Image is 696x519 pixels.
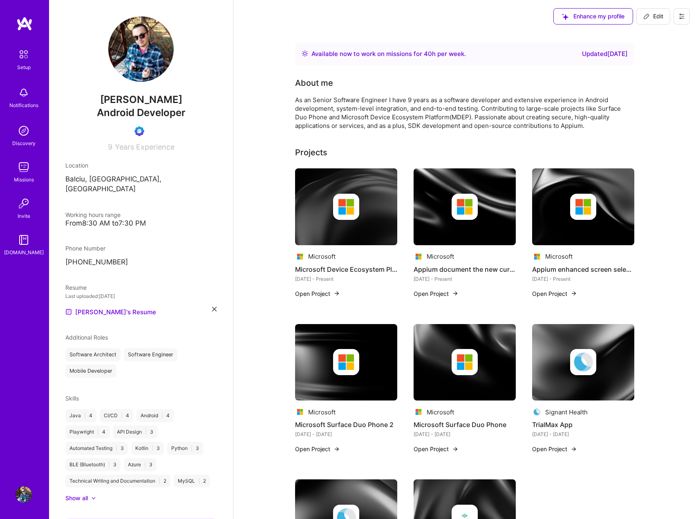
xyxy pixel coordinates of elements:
[65,219,217,228] div: From 8:30 AM to 7:30 PM
[414,289,459,298] button: Open Project
[570,194,596,220] img: Company logo
[65,309,72,315] img: Resume
[414,430,516,438] div: [DATE] - [DATE]
[414,252,423,262] img: Company logo
[333,290,340,297] img: arrow-right
[16,195,32,212] img: Invite
[532,324,634,401] img: cover
[124,458,157,471] div: Azure 3
[452,349,478,375] img: Company logo
[65,245,105,252] span: Phone Number
[570,349,596,375] img: Company logo
[167,442,203,455] div: Python 3
[427,252,454,261] div: Microsoft
[636,8,670,25] button: Edit
[65,174,217,194] p: Balciu, [GEOGRAPHIC_DATA], [GEOGRAPHIC_DATA]
[108,461,110,468] span: |
[414,324,516,401] img: cover
[414,445,459,453] button: Open Project
[333,446,340,452] img: arrow-right
[9,101,38,110] div: Notifications
[295,168,397,245] img: cover
[571,446,577,452] img: arrow-right
[295,430,397,438] div: [DATE] - [DATE]
[100,409,133,422] div: CI/CD 4
[159,478,160,484] span: |
[302,50,308,57] img: Availability
[65,409,96,422] div: Java 4
[452,290,459,297] img: arrow-right
[113,425,157,438] div: API Design 3
[532,419,634,430] h4: TrialMax App
[452,194,478,220] img: Company logo
[414,264,516,275] h4: Appium document the new currentDisplayId setting
[65,257,217,267] p: [PHONE_NUMBER]
[18,212,30,220] div: Invite
[295,407,305,417] img: Company logo
[134,126,144,136] img: Evaluation Call Booked
[16,486,32,503] img: User Avatar
[65,494,88,502] div: Show all
[124,348,177,361] div: Software Engineer
[414,275,516,283] div: [DATE] - Present
[414,168,516,245] img: cover
[198,478,200,484] span: |
[532,289,577,298] button: Open Project
[414,407,423,417] img: Company logo
[308,408,336,416] div: Microsoft
[295,77,333,89] div: About me
[14,175,34,184] div: Missions
[545,252,573,261] div: Microsoft
[295,289,340,298] button: Open Project
[65,307,156,317] a: [PERSON_NAME]'s Resume
[532,430,634,438] div: [DATE] - [DATE]
[643,12,663,20] span: Edit
[65,334,108,341] span: Additional Roles
[65,442,128,455] div: Automated Testing 3
[116,445,117,452] span: |
[161,412,163,419] span: |
[65,292,217,300] div: Last uploaded: [DATE]
[16,159,32,175] img: teamwork
[115,143,175,151] span: Years Experience
[532,168,634,245] img: cover
[532,275,634,283] div: [DATE] - Present
[15,46,32,63] img: setup
[191,445,192,452] span: |
[333,194,359,220] img: Company logo
[414,419,516,430] h4: Microsoft Surface Duo Phone
[65,365,116,378] div: Mobile Developer
[295,252,305,262] img: Company logo
[424,50,432,58] span: 40
[295,275,397,283] div: [DATE] - Present
[12,139,36,148] div: Discovery
[311,49,466,59] div: Available now to work on missions for h per week .
[152,445,153,452] span: |
[295,146,327,159] div: Projects
[65,458,121,471] div: BLE (Bluetooth) 3
[97,429,99,435] span: |
[16,85,32,101] img: bell
[295,264,397,275] h4: Microsoft Device Ecosystem Platform
[145,429,147,435] span: |
[571,290,577,297] img: arrow-right
[4,248,44,257] div: [DOMAIN_NAME]
[427,408,454,416] div: Microsoft
[108,143,112,151] span: 9
[65,211,121,218] span: Working hours range
[333,349,359,375] img: Company logo
[65,284,87,291] span: Resume
[97,107,186,119] span: Android Developer
[121,412,123,419] span: |
[16,16,33,31] img: logo
[174,474,210,488] div: MySQL 2
[65,94,217,106] span: [PERSON_NAME]
[16,232,32,248] img: guide book
[65,474,170,488] div: Technical Writing and Documentation 2
[131,442,164,455] div: Kotlin 3
[308,252,336,261] div: Microsoft
[65,425,110,438] div: Playwright 4
[532,445,577,453] button: Open Project
[137,409,174,422] div: Android 4
[13,486,34,503] a: User Avatar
